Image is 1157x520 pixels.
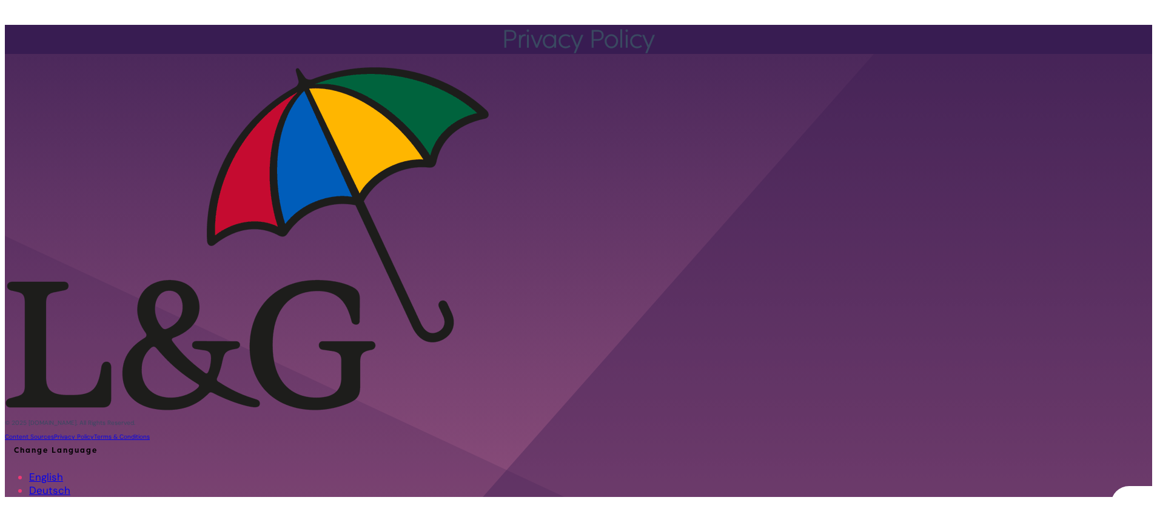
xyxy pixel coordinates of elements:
h2: Privacy Policy [5,25,1152,54]
img: Spectrum.Life logo [5,66,490,411]
a: English [29,470,63,484]
ul: Change Language [5,470,1152,497]
button: Change Language [5,441,107,460]
a: Deutsch [29,484,70,497]
a: Terms & Conditions [94,433,150,441]
p: © 2025 [DOMAIN_NAME]. All Rights Reserved. [5,419,1152,427]
a: Privacy Policy [54,433,94,441]
a: Content Sources [5,433,54,441]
